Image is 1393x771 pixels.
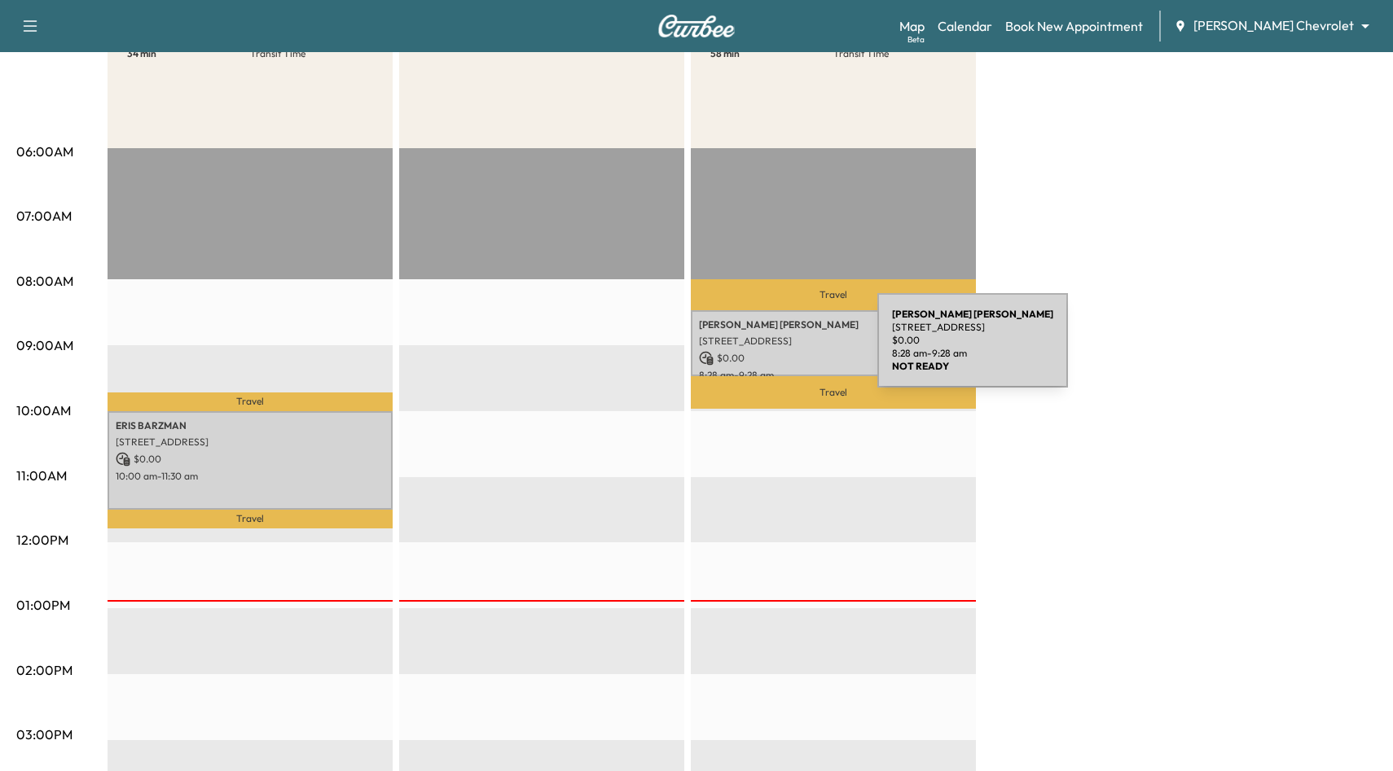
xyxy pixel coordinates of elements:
[116,452,385,467] p: $ 0.00
[691,279,976,310] p: Travel
[16,142,73,161] p: 06:00AM
[699,351,968,366] p: $ 0.00
[250,47,373,60] p: Transit Time
[127,47,250,60] p: 34 min
[16,660,73,680] p: 02:00PM
[892,308,1053,320] b: [PERSON_NAME] [PERSON_NAME]
[892,334,1053,347] p: $ 0.00
[892,347,1053,360] p: 8:28 am - 9:28 am
[16,725,73,744] p: 03:00PM
[116,419,385,432] p: ERIS BARZMAN
[699,369,968,382] p: 8:28 am - 9:28 am
[699,335,968,348] p: [STREET_ADDRESS]
[16,466,67,485] p: 11:00AM
[1005,16,1143,36] a: Book New Appointment
[1193,16,1354,35] span: [PERSON_NAME] Chevrolet
[16,595,70,615] p: 01:00PM
[833,47,956,60] p: Transit Time
[699,318,968,331] p: [PERSON_NAME] [PERSON_NAME]
[108,392,393,411] p: Travel
[907,33,925,46] div: Beta
[16,401,71,420] p: 10:00AM
[16,335,73,355] p: 09:00AM
[16,206,72,226] p: 07:00AM
[710,47,833,60] p: 58 min
[892,360,949,372] b: NOT READY
[108,510,393,528] p: Travel
[16,530,68,550] p: 12:00PM
[691,376,976,409] p: Travel
[938,16,992,36] a: Calendar
[116,470,385,483] p: 10:00 am - 11:30 am
[892,321,1053,334] p: [STREET_ADDRESS]
[899,16,925,36] a: MapBeta
[16,271,73,291] p: 08:00AM
[116,436,385,449] p: [STREET_ADDRESS]
[657,15,736,37] img: Curbee Logo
